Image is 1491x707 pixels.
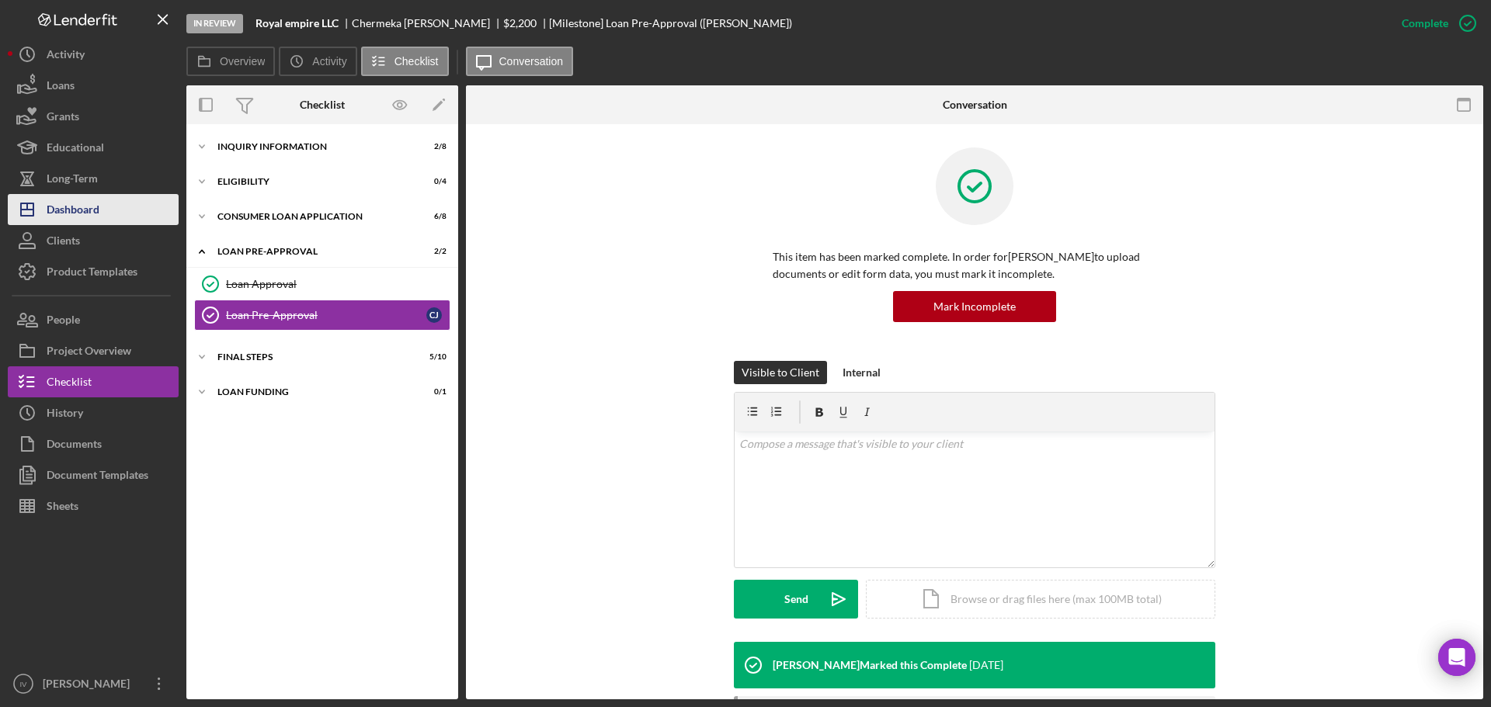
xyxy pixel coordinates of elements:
div: Mark Incomplete [933,291,1016,322]
label: Overview [220,55,265,68]
button: Mark Incomplete [893,291,1056,322]
div: Eligibility [217,177,408,186]
button: Product Templates [8,256,179,287]
button: Checklist [361,47,449,76]
div: Loans [47,70,75,105]
div: 5 / 10 [419,352,447,362]
button: Overview [186,47,275,76]
div: Dashboard [47,194,99,229]
div: Loan Funding [217,387,408,397]
div: 2 / 8 [419,142,447,151]
div: C J [426,307,442,323]
div: Conversation [943,99,1007,111]
div: Documents [47,428,102,463]
div: Loan Approval [226,278,450,290]
button: Sheets [8,490,179,522]
div: 2 / 2 [419,247,447,256]
div: 0 / 4 [419,177,447,186]
button: Clients [8,225,179,256]
div: Document Templates [47,459,148,494]
div: Checklist [300,99,345,111]
label: Activity [312,55,346,68]
div: Internal [843,361,881,384]
label: Checklist [394,55,439,68]
div: Consumer Loan Application [217,212,408,221]
div: Educational [47,132,104,167]
div: Visible to Client [742,361,819,384]
button: Project Overview [8,335,179,366]
div: 6 / 8 [419,212,447,221]
b: Royal empire LLC [255,17,339,29]
div: People [47,304,80,339]
a: Loan Approval [194,269,450,300]
div: Loan Pre-Approval [217,247,408,256]
div: Chermeka [PERSON_NAME] [352,17,503,29]
div: Send [784,580,808,619]
button: Activity [279,47,356,76]
button: Checklist [8,366,179,397]
div: Long-Term [47,163,98,198]
div: FINAL STEPS [217,352,408,362]
button: Visible to Client [734,361,827,384]
div: Project Overview [47,335,131,370]
div: Complete [1402,8,1448,39]
div: Product Templates [47,256,137,291]
div: Open Intercom Messenger [1438,639,1475,676]
button: History [8,397,179,428]
div: Sheets [47,490,78,525]
div: [Milestone] Loan Pre-Approval ([PERSON_NAME]) [549,17,792,29]
button: Long-Term [8,163,179,194]
button: Send [734,580,858,619]
time: 2025-10-08 15:04 [969,659,1003,671]
button: Conversation [466,47,574,76]
a: Loan Pre-ApprovalCJ [194,300,450,331]
div: [PERSON_NAME] [39,668,140,703]
div: Clients [47,225,80,260]
div: Inquiry Information [217,142,408,151]
button: Activity [8,39,179,70]
button: People [8,304,179,335]
button: Grants [8,101,179,132]
p: This item has been marked complete. In order for [PERSON_NAME] to upload documents or edit form d... [773,248,1176,283]
button: Internal [835,361,888,384]
div: [PERSON_NAME] Marked this Complete [773,659,967,671]
label: Conversation [499,55,564,68]
div: Activity [47,39,85,74]
div: Loan Pre-Approval [226,309,426,321]
div: Checklist [47,366,92,401]
div: 0 / 1 [419,387,447,397]
button: Document Templates [8,459,179,490]
button: Loans [8,70,179,101]
span: $2,200 [503,16,537,29]
button: IV[PERSON_NAME] [8,668,179,699]
button: Dashboard [8,194,179,225]
div: History [47,397,83,432]
div: Grants [47,101,79,136]
text: IV [19,680,27,688]
div: In Review [186,14,243,33]
button: Documents [8,428,179,459]
button: Educational [8,132,179,163]
button: Complete [1386,8,1483,39]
